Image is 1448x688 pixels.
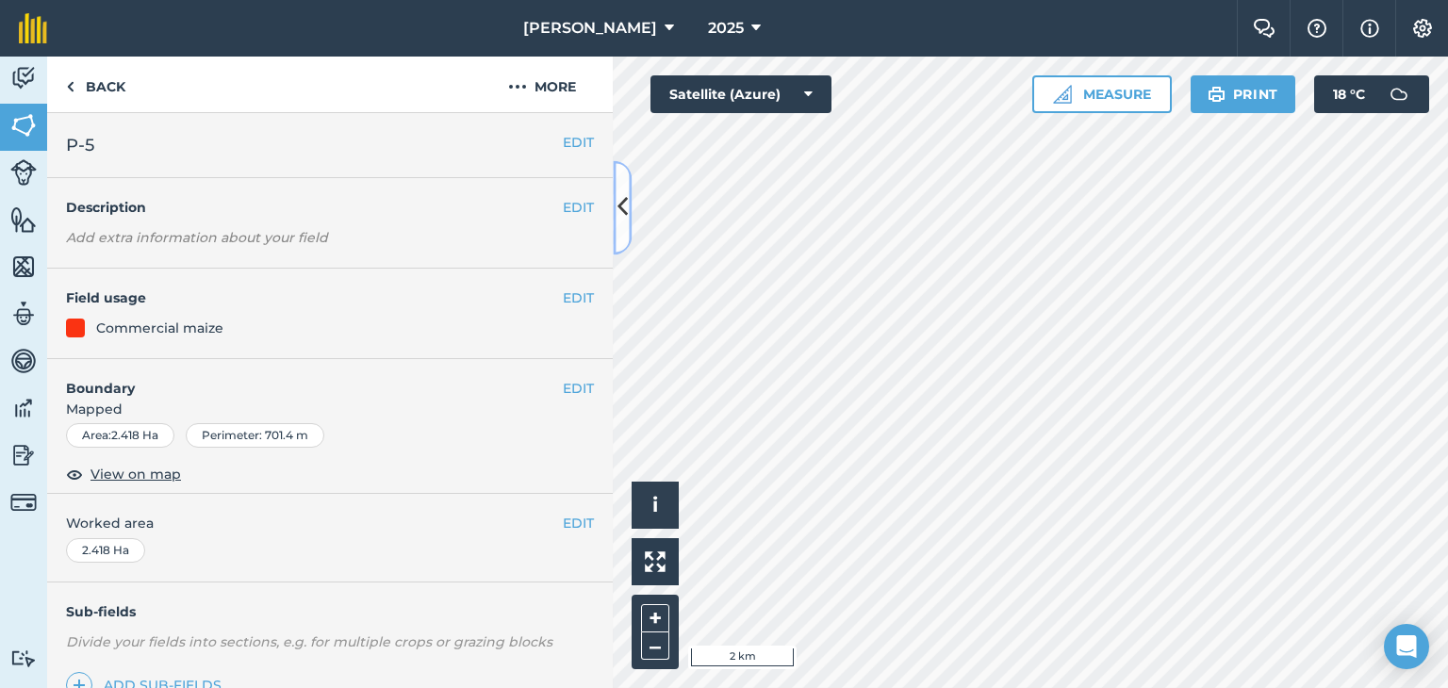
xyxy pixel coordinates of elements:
button: More [471,57,613,112]
img: svg+xml;base64,PD94bWwgdmVyc2lvbj0iMS4wIiBlbmNvZGluZz0idXRmLTgiPz4KPCEtLSBHZW5lcmF0b3I6IEFkb2JlIE... [10,347,37,375]
span: 18 ° C [1333,75,1365,113]
img: svg+xml;base64,PHN2ZyB4bWxucz0iaHR0cDovL3d3dy53My5vcmcvMjAwMC9zdmciIHdpZHRoPSIyMCIgaGVpZ2h0PSIyNC... [508,75,527,98]
button: i [632,482,679,529]
div: Area : 2.418 Ha [66,423,174,448]
img: svg+xml;base64,PHN2ZyB4bWxucz0iaHR0cDovL3d3dy53My5vcmcvMjAwMC9zdmciIHdpZHRoPSI1NiIgaGVpZ2h0PSI2MC... [10,253,37,281]
button: Print [1191,75,1296,113]
img: svg+xml;base64,PHN2ZyB4bWxucz0iaHR0cDovL3d3dy53My5vcmcvMjAwMC9zdmciIHdpZHRoPSIxOSIgaGVpZ2h0PSIyNC... [1208,83,1226,106]
h4: Boundary [47,359,563,399]
img: Four arrows, one pointing top left, one top right, one bottom right and the last bottom left [645,551,666,572]
img: svg+xml;base64,PD94bWwgdmVyc2lvbj0iMS4wIiBlbmNvZGluZz0idXRmLTgiPz4KPCEtLSBHZW5lcmF0b3I6IEFkb2JlIE... [10,394,37,422]
div: Open Intercom Messenger [1384,624,1429,669]
h4: Field usage [66,287,563,308]
img: svg+xml;base64,PHN2ZyB4bWxucz0iaHR0cDovL3d3dy53My5vcmcvMjAwMC9zdmciIHdpZHRoPSI1NiIgaGVpZ2h0PSI2MC... [10,205,37,234]
img: svg+xml;base64,PD94bWwgdmVyc2lvbj0iMS4wIiBlbmNvZGluZz0idXRmLTgiPz4KPCEtLSBHZW5lcmF0b3I6IEFkb2JlIE... [10,441,37,469]
h4: Description [66,197,594,218]
button: EDIT [563,197,594,218]
img: svg+xml;base64,PHN2ZyB4bWxucz0iaHR0cDovL3d3dy53My5vcmcvMjAwMC9zdmciIHdpZHRoPSIxNyIgaGVpZ2h0PSIxNy... [1360,17,1379,40]
span: Mapped [47,399,613,419]
button: 18 °C [1314,75,1429,113]
button: – [641,632,669,660]
button: View on map [66,463,181,485]
button: EDIT [563,378,594,399]
img: svg+xml;base64,PHN2ZyB4bWxucz0iaHR0cDovL3d3dy53My5vcmcvMjAwMC9zdmciIHdpZHRoPSI1NiIgaGVpZ2h0PSI2MC... [10,111,37,139]
span: [PERSON_NAME] [523,17,657,40]
img: A question mark icon [1306,19,1328,38]
button: Satellite (Azure) [650,75,831,113]
img: svg+xml;base64,PD94bWwgdmVyc2lvbj0iMS4wIiBlbmNvZGluZz0idXRmLTgiPz4KPCEtLSBHZW5lcmF0b3I6IEFkb2JlIE... [1380,75,1418,113]
button: Measure [1032,75,1172,113]
button: EDIT [563,132,594,153]
div: 2.418 Ha [66,538,145,563]
img: svg+xml;base64,PHN2ZyB4bWxucz0iaHR0cDovL3d3dy53My5vcmcvMjAwMC9zdmciIHdpZHRoPSIxOCIgaGVpZ2h0PSIyNC... [66,463,83,485]
span: i [652,493,658,516]
span: 2025 [708,17,744,40]
button: + [641,604,669,632]
img: svg+xml;base64,PD94bWwgdmVyc2lvbj0iMS4wIiBlbmNvZGluZz0idXRmLTgiPz4KPCEtLSBHZW5lcmF0b3I6IEFkb2JlIE... [10,649,37,667]
span: P-5 [66,132,94,158]
a: Back [47,57,144,112]
img: svg+xml;base64,PHN2ZyB4bWxucz0iaHR0cDovL3d3dy53My5vcmcvMjAwMC9zdmciIHdpZHRoPSI5IiBoZWlnaHQ9IjI0Ii... [66,75,74,98]
img: fieldmargin Logo [19,13,47,43]
div: Commercial maize [96,318,223,338]
button: EDIT [563,287,594,308]
div: Perimeter : 701.4 m [186,423,324,448]
button: EDIT [563,513,594,533]
img: A cog icon [1411,19,1434,38]
img: svg+xml;base64,PD94bWwgdmVyc2lvbj0iMS4wIiBlbmNvZGluZz0idXRmLTgiPz4KPCEtLSBHZW5lcmF0b3I6IEFkb2JlIE... [10,64,37,92]
img: svg+xml;base64,PD94bWwgdmVyc2lvbj0iMS4wIiBlbmNvZGluZz0idXRmLTgiPz4KPCEtLSBHZW5lcmF0b3I6IEFkb2JlIE... [10,300,37,328]
span: View on map [90,464,181,484]
span: Worked area [66,513,594,533]
img: svg+xml;base64,PD94bWwgdmVyc2lvbj0iMS4wIiBlbmNvZGluZz0idXRmLTgiPz4KPCEtLSBHZW5lcmF0b3I6IEFkb2JlIE... [10,489,37,516]
em: Add extra information about your field [66,229,328,246]
h4: Sub-fields [47,601,613,622]
img: svg+xml;base64,PD94bWwgdmVyc2lvbj0iMS4wIiBlbmNvZGluZz0idXRmLTgiPz4KPCEtLSBHZW5lcmF0b3I6IEFkb2JlIE... [10,159,37,186]
img: Two speech bubbles overlapping with the left bubble in the forefront [1253,19,1275,38]
em: Divide your fields into sections, e.g. for multiple crops or grazing blocks [66,633,552,650]
img: Ruler icon [1053,85,1072,104]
